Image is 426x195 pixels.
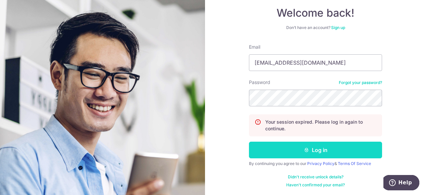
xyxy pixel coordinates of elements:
a: Didn't receive unlock details? [288,174,343,180]
p: Your session expired. Please log in again to continue. [265,119,376,132]
div: By continuing you agree to our & [249,161,382,166]
label: Password [249,79,270,86]
div: Don’t have an account? [249,25,382,30]
iframe: Opens a widget where you can find more information [383,175,419,192]
span: Help [15,5,29,11]
a: Sign up [331,25,345,30]
input: Enter your Email [249,54,382,71]
button: Log in [249,142,382,158]
a: Privacy Policy [307,161,334,166]
a: Forgot your password? [339,80,382,85]
h4: Welcome back! [249,6,382,20]
a: Haven't confirmed your email? [286,182,345,188]
label: Email [249,44,260,50]
a: Terms Of Service [338,161,371,166]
